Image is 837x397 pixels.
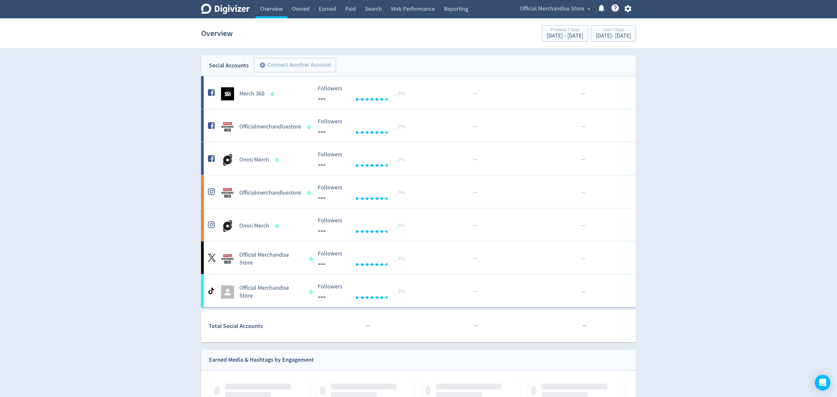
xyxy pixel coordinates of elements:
span: · [473,288,474,296]
span: Data last synced: 3 Sep 2025, 6:01am (AEST) [307,125,313,129]
span: add_circle [259,62,266,68]
div: Previous 7 Days [547,27,583,33]
span: · [583,189,584,197]
svg: Followers --- [315,250,413,268]
span: Data last synced: 3 Sep 2025, 6:01am (AEST) [275,158,281,162]
a: Officialmerchandisestore undefinedOfficialmerchandisestore Followers --- Followers --- _ 0%······ [201,175,636,208]
span: _ 0% [394,90,405,97]
span: Data last synced: 3 Sep 2025, 6:01am (AEST) [309,290,315,294]
svg: Followers --- [315,151,413,169]
span: _ 0% [394,123,405,130]
span: Data last synced: 3 Sep 2025, 6:01am (AEST) [271,92,276,96]
span: · [473,156,474,164]
span: · [584,288,585,296]
span: · [581,123,583,131]
span: · [473,255,474,263]
span: · [476,255,477,263]
a: Connect Another Account [249,59,336,72]
span: · [476,288,477,296]
span: · [474,123,476,131]
span: · [474,322,475,330]
img: Officialmerchandisestore undefined [221,186,234,199]
span: · [474,189,476,197]
span: · [584,156,585,164]
span: expand_more [586,6,592,12]
span: · [581,156,583,164]
span: _ 0% [394,255,405,262]
div: Total Social Accounts [209,321,313,331]
span: · [584,222,585,230]
h5: Officialmerchandisestore [239,123,301,131]
svg: Followers --- [315,217,413,235]
span: · [473,222,474,230]
button: Official Merchandise Store [518,4,592,14]
h5: Officialmerchandisestore [239,189,301,197]
span: · [583,123,584,131]
span: · [476,90,477,98]
span: _ 0% [394,222,405,229]
img: Official Merchandise Store undefined [221,252,234,266]
span: · [584,255,585,263]
span: · [368,322,370,330]
svg: Followers --- [315,85,413,103]
div: Social Accounts [209,61,249,70]
span: · [584,90,585,98]
span: · [367,322,368,330]
span: · [581,189,583,197]
h5: Omni Merch [239,222,269,230]
span: · [584,322,585,330]
span: · [473,189,474,197]
h5: Official Merchandise Store [239,251,303,267]
span: · [473,123,474,131]
span: · [581,288,583,296]
a: Official Merchandise Store Followers --- Followers --- _ 0%······ [201,274,636,307]
img: Officialmerchandisestore undefined [221,120,234,133]
a: Merch 360 undefinedMerch 360 Followers --- Followers --- _ 0%······ [201,76,636,109]
span: · [583,222,584,230]
span: · [474,222,476,230]
a: Official Merchandise Store undefinedOfficial Merchandise Store Followers --- Followers --- _ 0%··... [201,241,636,274]
div: [DATE] - [DATE] [596,33,631,39]
span: · [473,90,474,98]
img: Omni Merch undefined [221,219,234,233]
span: · [474,288,476,296]
span: · [476,156,477,164]
span: · [581,90,583,98]
span: · [583,322,584,330]
div: Last 7 Days [596,27,631,33]
span: · [584,123,585,131]
span: · [476,123,477,131]
span: · [366,322,367,330]
img: Merch 360 undefined [221,87,234,100]
svg: Followers --- [315,284,413,301]
span: · [583,288,584,296]
button: Last 7 Days[DATE]- [DATE] [591,25,636,42]
span: · [583,90,584,98]
span: Data last synced: 3 Sep 2025, 6:01am (AEST) [307,191,313,195]
img: Omni Merch undefined [221,153,234,166]
span: · [477,322,478,330]
h5: Omni Merch [239,156,269,164]
span: · [476,222,477,230]
span: _ 0% [394,156,405,163]
span: _ 0% [394,189,405,196]
div: Open Intercom Messenger [815,375,830,390]
a: Omni Merch undefinedOmni Merch Followers --- Followers --- _ 0%······ [201,208,636,241]
svg: Followers --- [315,184,413,202]
svg: Followers --- [315,118,413,136]
h1: Overview [201,23,233,44]
button: Previous 7 Days[DATE] - [DATE] [542,25,588,42]
span: · [581,255,583,263]
span: · [474,90,476,98]
span: · [474,156,476,164]
span: _ 0% [394,288,405,295]
span: Data last synced: 3 Sep 2025, 6:01am (AEST) [275,224,281,228]
span: · [475,322,477,330]
a: Omni Merch undefinedOmni Merch Followers --- Followers --- _ 0%······ [201,142,636,175]
div: Earned Media & Hashtags by Engagement [209,355,314,365]
span: · [476,189,477,197]
h5: Merch 360 [239,90,265,98]
h5: Official Merchandise Store [239,284,303,300]
span: · [585,322,587,330]
span: Official Merchandise Store [520,4,584,14]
